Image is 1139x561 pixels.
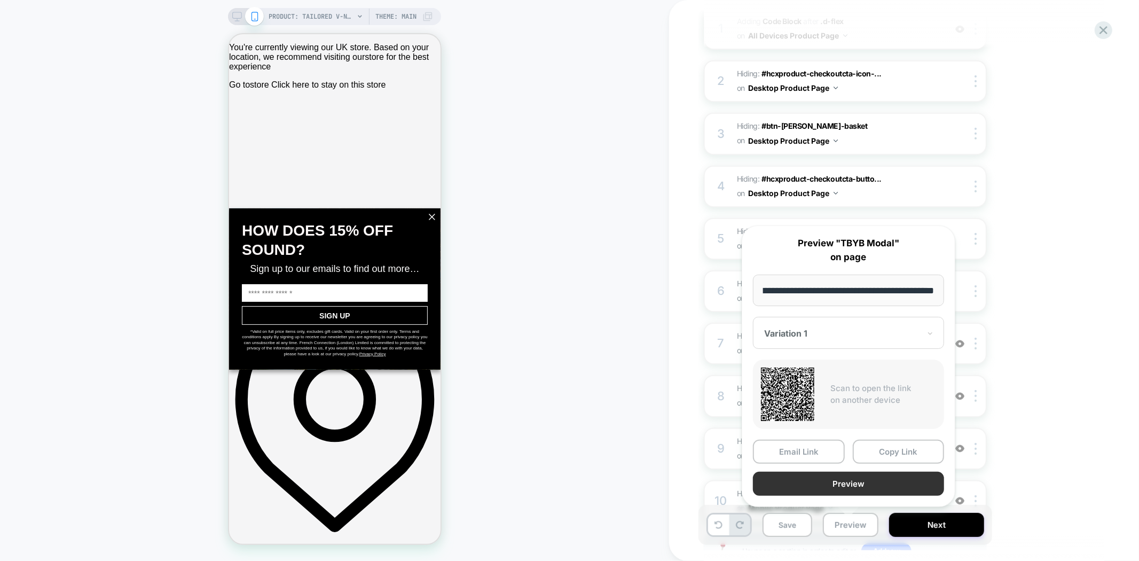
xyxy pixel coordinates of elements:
[823,513,878,537] button: Preview
[737,29,745,42] span: on
[42,46,156,55] a: Click here to stay on this store
[804,17,819,26] span: AFTER
[975,390,977,402] img: close
[975,443,977,455] img: close
[748,80,838,96] button: Desktop Product Page
[716,123,726,145] div: 3
[853,440,945,464] button: Copy Link
[889,513,984,537] button: Next
[763,513,812,537] button: Save
[375,8,417,25] span: Theme: MAIN
[975,128,977,139] img: close
[975,495,977,507] img: close
[761,174,882,183] span: #hcxproduct-checkoutcta-butto...
[753,440,845,464] button: Email Link
[975,23,977,35] img: close
[761,69,882,78] span: #hcxproduct-checkoutcta-icon-...
[716,18,726,40] div: 1
[748,133,838,149] button: Desktop Product Page
[716,71,726,92] div: 2
[269,8,354,25] span: PRODUCT: Tailored V-Neck Waistcoat [raspberry sorbet pink]
[843,34,847,37] img: down arrow
[975,181,977,192] img: close
[716,280,726,302] div: 6
[834,192,838,194] img: down arrow
[955,25,964,34] img: crossed eye
[737,81,745,95] span: on
[748,185,838,201] button: Desktop Product Page
[834,87,838,89] img: down arrow
[737,67,940,96] span: Hiding :
[975,338,977,349] img: close
[820,17,844,26] span: .d-flex
[716,438,726,459] div: 9
[716,490,726,512] div: 10
[753,472,944,496] button: Preview
[716,333,726,354] div: 7
[737,134,745,147] span: on
[830,383,936,407] p: Scan to open the link on another device
[975,75,977,87] img: close
[763,17,802,26] b: Code Block
[975,233,977,245] img: close
[761,121,867,130] span: #btn-[PERSON_NAME]-basket
[737,17,802,26] span: Adding
[716,176,726,197] div: 4
[975,285,977,297] img: close
[834,139,838,142] img: down arrow
[753,237,944,264] p: Preview "TBYB Modal" on page
[716,228,726,250] div: 5
[737,186,745,200] span: on
[737,119,940,148] span: Hiding :
[748,28,847,43] button: All Devices Product Page
[737,172,940,201] span: Hiding :
[716,386,726,407] div: 8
